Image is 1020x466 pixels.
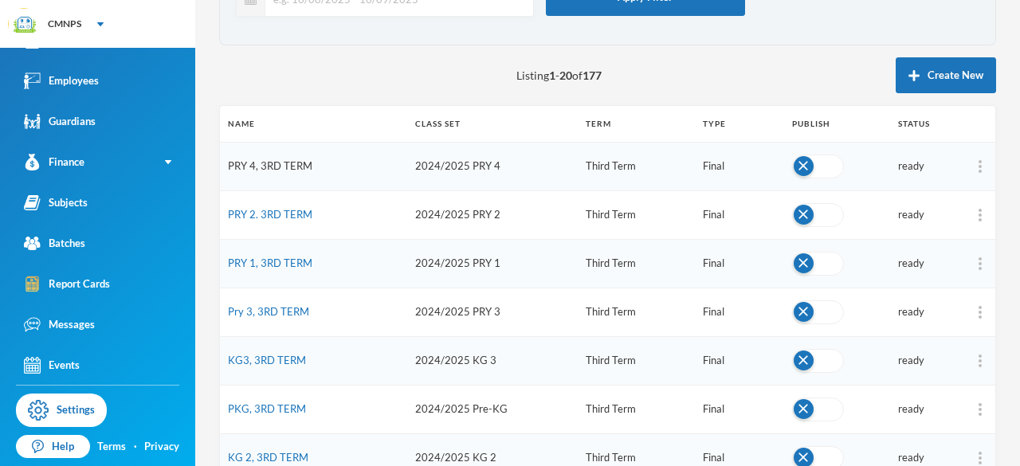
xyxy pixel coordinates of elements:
a: KG 2, 3RD TERM [228,451,308,464]
td: Third Term [578,239,696,288]
td: Final [695,288,783,336]
b: 177 [583,69,602,82]
td: Final [695,190,783,239]
img: ... [979,452,982,464]
div: CMNPS [48,17,81,31]
img: ... [979,403,982,416]
td: ready [890,239,965,288]
button: Create New [896,57,996,93]
td: 2024/2025 KG 3 [407,336,577,385]
th: Status [890,106,965,142]
th: Class Set [407,106,577,142]
td: Third Term [578,142,696,190]
td: Third Term [578,385,696,433]
td: Third Term [578,288,696,336]
div: Batches [24,235,85,252]
td: 2024/2025 PRY 2 [407,190,577,239]
td: ready [890,385,965,433]
td: Final [695,336,783,385]
b: 20 [559,69,572,82]
a: PRY 4, 3RD TERM [228,159,312,172]
td: 2024/2025 PRY 3 [407,288,577,336]
img: ... [979,257,982,270]
th: Name [220,106,407,142]
img: ... [979,209,982,221]
th: Publish [784,106,890,142]
td: 2024/2025 PRY 4 [407,142,577,190]
td: Final [695,385,783,433]
th: Type [695,106,783,142]
div: Finance [24,154,84,170]
a: PKG, 3RD TERM [228,402,306,415]
div: Subjects [24,194,88,211]
div: Events [24,357,80,374]
td: ready [890,288,965,336]
td: ready [890,190,965,239]
td: 2024/2025 Pre-KG [407,385,577,433]
a: Settings [16,394,107,427]
img: ... [979,160,982,173]
a: PRY 2. 3RD TERM [228,208,312,221]
a: Help [16,435,90,459]
a: Terms [97,439,126,455]
a: Privacy [144,439,179,455]
span: Listing - of [516,67,602,84]
div: Messages [24,316,95,333]
div: Guardians [24,113,96,130]
img: ... [979,306,982,319]
a: PRY 1, 3RD TERM [228,256,312,269]
th: Term [578,106,696,142]
div: · [134,439,137,455]
img: ... [979,354,982,367]
td: Third Term [578,336,696,385]
td: Final [695,239,783,288]
td: Third Term [578,190,696,239]
b: 1 [549,69,555,82]
td: ready [890,336,965,385]
td: Final [695,142,783,190]
td: 2024/2025 PRY 1 [407,239,577,288]
div: Report Cards [24,276,110,292]
a: KG3, 3RD TERM [228,354,306,366]
a: Pry 3, 3RD TERM [228,305,309,318]
img: logo [9,9,41,41]
td: ready [890,142,965,190]
div: Employees [24,72,99,89]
